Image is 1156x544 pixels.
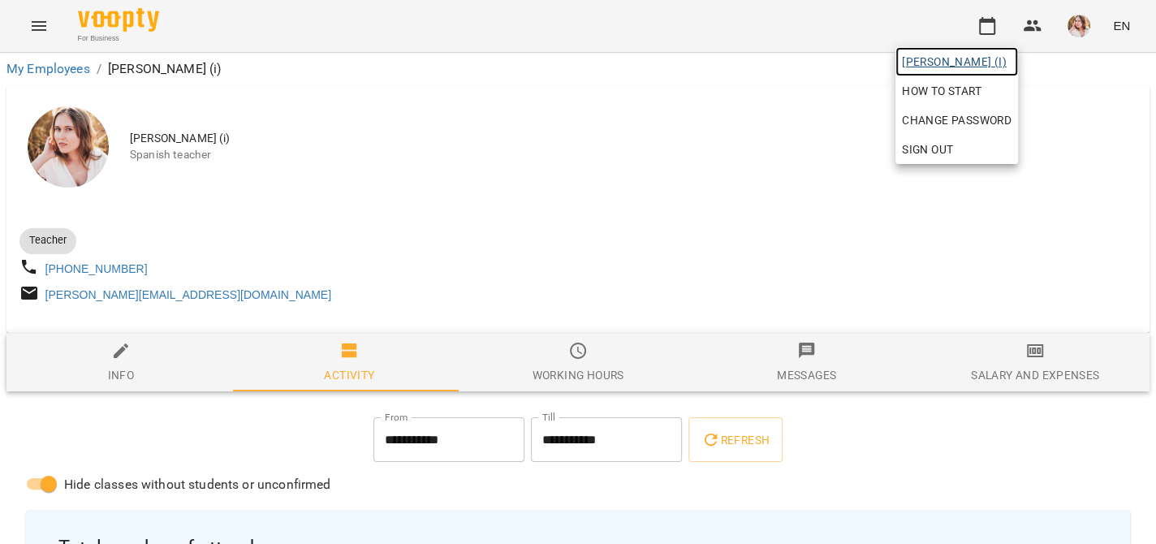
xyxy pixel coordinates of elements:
[902,110,1011,130] span: Change Password
[902,81,981,101] span: How to start
[895,47,1018,76] a: [PERSON_NAME] (і)
[895,135,1018,164] button: Sign Out
[902,140,953,159] span: Sign Out
[902,52,1011,71] span: [PERSON_NAME] (і)
[895,106,1018,135] a: Change Password
[895,76,988,106] a: How to start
